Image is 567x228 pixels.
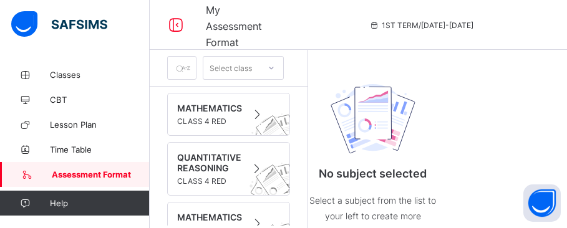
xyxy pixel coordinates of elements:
[177,152,241,173] span: QUANTITATIVE REASONING
[50,145,150,154] span: Time Table
[177,212,242,222] span: MATHEMATICS
[308,167,438,180] p: No subject selected
[50,70,150,80] span: Classes
[52,169,150,179] span: Assessment Format
[11,11,107,37] img: safsims
[326,82,420,159] img: structure.cad45ed73ac2f6accb5d2a2efd3b9748.svg
[50,120,150,130] span: Lesson Plan
[206,4,262,49] span: My Assessment Format
[241,153,310,219] img: structure.cad45ed73ac2f6accb5d2a2efd3b9748.svg
[177,176,241,186] span: CLASS 4 RED
[177,103,242,113] span: MATHEMATICS
[369,21,473,30] span: session/term information
[50,198,149,208] span: Help
[523,184,561,222] button: Open asap
[50,95,150,105] span: CBT
[177,116,242,126] span: CLASS 4 RED
[210,56,252,80] div: Select class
